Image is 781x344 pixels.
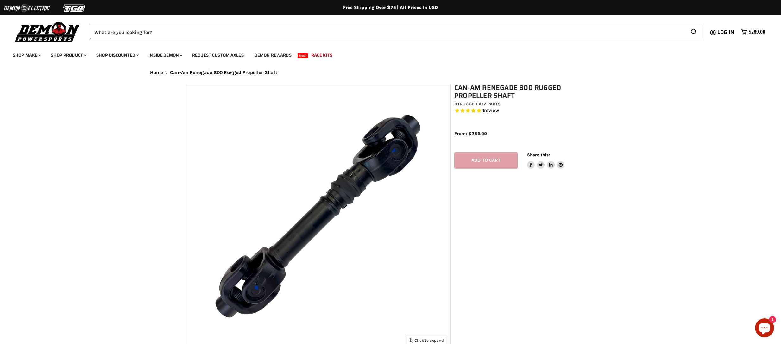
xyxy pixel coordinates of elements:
[482,108,499,114] span: 1 reviews
[187,49,249,62] a: Request Custom Axles
[527,153,550,157] span: Share this:
[454,101,599,108] div: by
[137,70,644,75] nav: Breadcrumbs
[454,108,599,114] span: Rated 5.0 out of 5 stars 1 reviews
[51,2,98,14] img: TGB Logo 2
[749,29,765,35] span: $289.00
[454,84,599,100] h1: Can-Am Renegade 800 Rugged Propeller Shaft
[13,21,82,43] img: Demon Powersports
[409,338,444,343] span: Click to expand
[90,25,702,39] form: Product
[460,101,501,107] a: Rugged ATV Parts
[90,25,685,39] input: Search
[144,49,186,62] a: Inside Demon
[298,53,308,58] span: New!
[484,108,499,114] span: review
[137,5,644,10] div: Free Shipping Over $75 | All Prices In USD
[8,49,45,62] a: Shop Make
[527,152,565,169] aside: Share this:
[170,70,277,75] span: Can-Am Renegade 800 Rugged Propeller Shaft
[753,318,776,339] inbox-online-store-chat: Shopify online store chat
[91,49,142,62] a: Shop Discounted
[685,25,702,39] button: Search
[8,46,764,62] ul: Main menu
[3,2,51,14] img: Demon Electric Logo 2
[738,28,768,37] a: $289.00
[454,131,487,136] span: From: $289.00
[150,70,163,75] a: Home
[46,49,90,62] a: Shop Product
[717,28,734,36] span: Log in
[306,49,337,62] a: Race Kits
[250,49,296,62] a: Demon Rewards
[715,29,738,35] a: Log in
